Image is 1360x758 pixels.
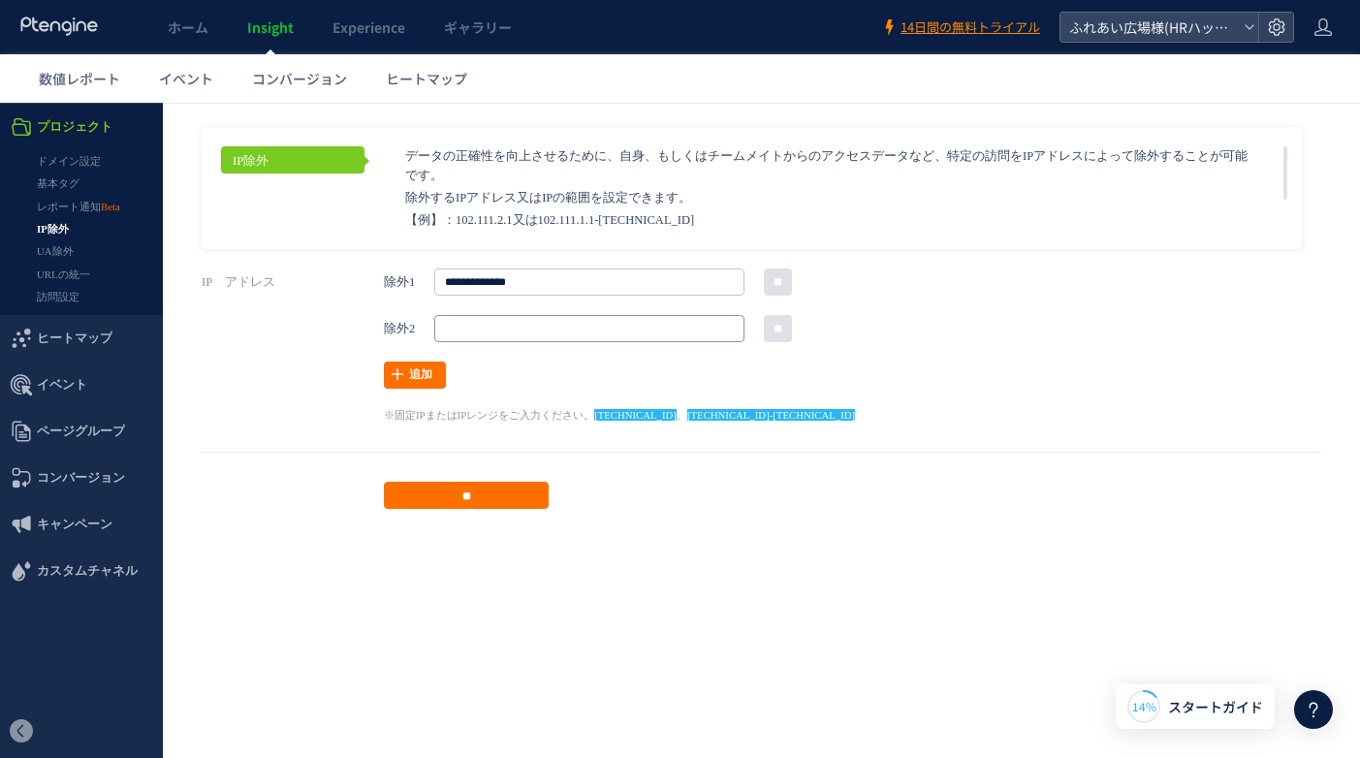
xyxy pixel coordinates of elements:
p: データの正確性を向上させるために、自身、もしくはチームメイトからのアクセスデータなど、特定の訪問をIPアドレスによって除外することが可能です。 [405,44,1249,82]
span: イベント [37,259,87,305]
span: スタートガイド [1168,697,1263,717]
span: ホーム [168,17,208,37]
em: [TECHNICAL_ID] [594,306,677,318]
span: Experience [332,17,405,37]
span: ヒートマップ [386,69,467,88]
span: 14% [1132,698,1156,714]
label: IP アドレス [202,166,384,193]
span: コンバージョン [252,69,347,88]
p: ※固定IPまたはIPレンジをご入力ください。 、 [384,296,1321,320]
p: 除外するIPアドレス又はIPの範囲を設定できます。 [405,85,1249,105]
span: カスタムチャネル [37,445,138,491]
em: [TECHNICAL_ID]-[TECHNICAL_ID] [687,306,855,318]
a: 追加 [384,259,446,286]
span: イベント [159,69,213,88]
span: 14日間の無料トライアル [901,18,1040,37]
span: ヒートマップ [37,212,112,259]
span: ふれあい広場様(HRハッカープラス) [1063,13,1236,42]
span: 数値レポート [39,69,120,88]
strong: 除外2 [384,212,415,239]
span: Insight [247,17,294,37]
a: 14日間の無料トライアル [881,18,1040,37]
p: 【例】：102.111.2.1又は102.111.1.1-[TECHNICAL_ID] [405,108,1249,127]
span: プロジェクト [37,1,112,47]
span: キャンペーン [37,398,112,445]
strong: 除外1 [384,166,415,193]
span: ギャラリー [444,17,512,37]
a: IP除外 [221,44,364,71]
span: ページグループ [37,305,125,352]
span: コンバージョン [37,352,125,398]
